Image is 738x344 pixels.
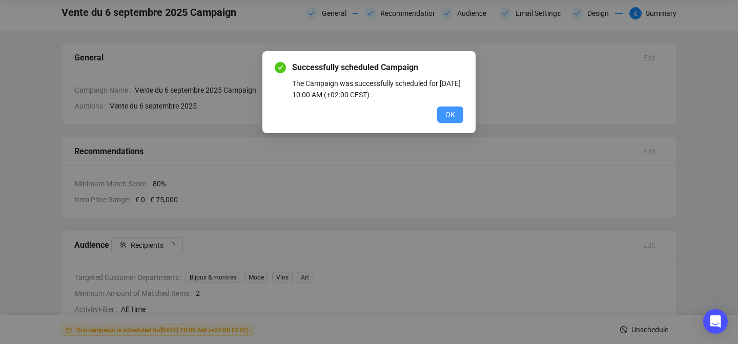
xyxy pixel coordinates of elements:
[292,78,463,100] div: The Campaign was successfully scheduled for [DATE] 10:00 AM (+02:00 CEST) .
[292,61,463,74] span: Successfully scheduled Campaign
[703,309,728,334] div: Open Intercom Messenger
[445,109,455,120] span: OK
[437,106,463,123] button: OK
[275,62,286,73] span: check-circle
